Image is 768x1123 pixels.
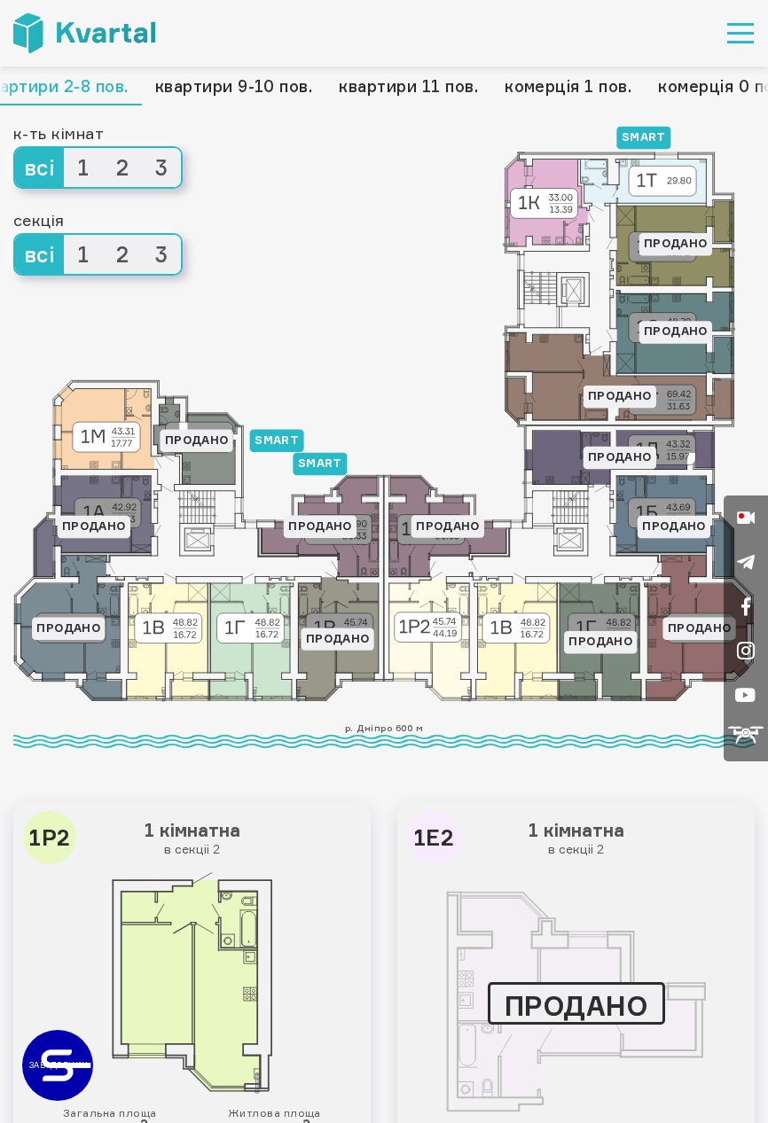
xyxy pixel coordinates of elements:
[228,1107,321,1119] small: Житлова площа
[103,235,142,274] span: 2
[411,815,741,862] h3: 1 кімнатна
[407,811,460,864] div: 1Е2
[488,982,665,1025] div: ПРОДАНО
[13,207,183,233] div: секція
[32,841,352,857] small: в секціі 2
[416,841,736,857] small: в секціі 2
[13,13,155,53] img: Kvartal
[142,68,326,104] a: квартири 9-10 пов.
[15,235,64,274] span: всі
[103,148,142,187] span: 2
[63,1107,157,1119] small: Загальна площа
[23,811,76,864] div: 1Р2
[142,148,181,187] span: 3
[27,815,357,862] h3: 1 кімнатна
[22,1030,93,1101] a: ЗАБУДОВНИК
[112,872,273,1094] img: 1Р2
[142,235,181,274] span: 3
[325,68,491,104] a: квартири 11 пов.
[64,235,103,274] span: 1
[13,120,183,146] div: к-ть кімнат
[491,68,645,104] a: комерція 1 пов.
[29,1060,88,1070] text: ЗАБУДОВНИК
[726,18,755,49] button: Toggle navigation
[15,148,64,187] span: всі
[13,721,755,748] div: р. Дніпро 600 м
[64,148,103,187] span: 1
